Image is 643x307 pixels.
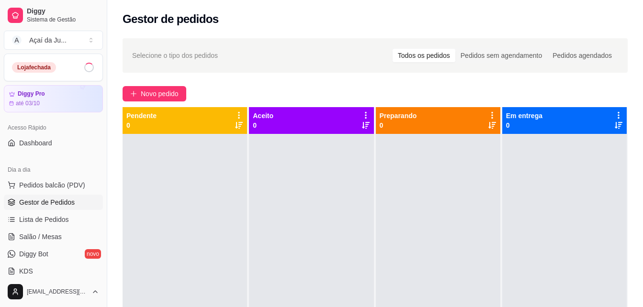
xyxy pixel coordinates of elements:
[455,49,547,62] div: Pedidos sem agendamento
[506,111,542,121] p: Em entrega
[19,215,69,224] span: Lista de Pedidos
[29,35,67,45] div: Açaí da Ju ...
[393,49,455,62] div: Todos os pedidos
[4,212,103,227] a: Lista de Pedidos
[253,121,273,130] p: 0
[12,62,56,73] div: Loja fechada
[4,162,103,177] div: Dia a dia
[27,16,99,23] span: Sistema de Gestão
[4,120,103,135] div: Acesso Rápido
[19,266,33,276] span: KDS
[19,197,75,207] span: Gestor de Pedidos
[380,111,417,121] p: Preparando
[4,280,103,303] button: [EMAIL_ADDRESS][DOMAIN_NAME]
[4,229,103,244] a: Salão / Mesas
[16,99,40,107] article: até 03/10
[18,90,45,98] article: Diggy Pro
[506,121,542,130] p: 0
[547,49,617,62] div: Pedidos agendados
[19,138,52,148] span: Dashboard
[123,11,219,27] h2: Gestor de pedidos
[4,195,103,210] a: Gestor de Pedidos
[141,88,179,99] span: Novo pedido
[4,4,103,27] a: DiggySistema de Gestão
[27,7,99,16] span: Diggy
[132,50,218,61] span: Selecione o tipo dos pedidos
[380,121,417,130] p: 0
[253,111,273,121] p: Aceito
[123,86,186,101] button: Novo pedido
[19,180,85,190] span: Pedidos balcão (PDV)
[4,85,103,112] a: Diggy Proaté 03/10
[27,288,88,296] span: [EMAIL_ADDRESS][DOMAIN_NAME]
[12,35,22,45] span: A
[126,121,157,130] p: 0
[4,263,103,279] a: KDS
[126,111,157,121] p: Pendente
[4,135,103,151] a: Dashboard
[130,90,137,97] span: plus
[4,177,103,193] button: Pedidos balcão (PDV)
[19,232,62,241] span: Salão / Mesas
[19,249,48,259] span: Diggy Bot
[4,31,103,50] button: Select a team
[4,246,103,262] a: Diggy Botnovo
